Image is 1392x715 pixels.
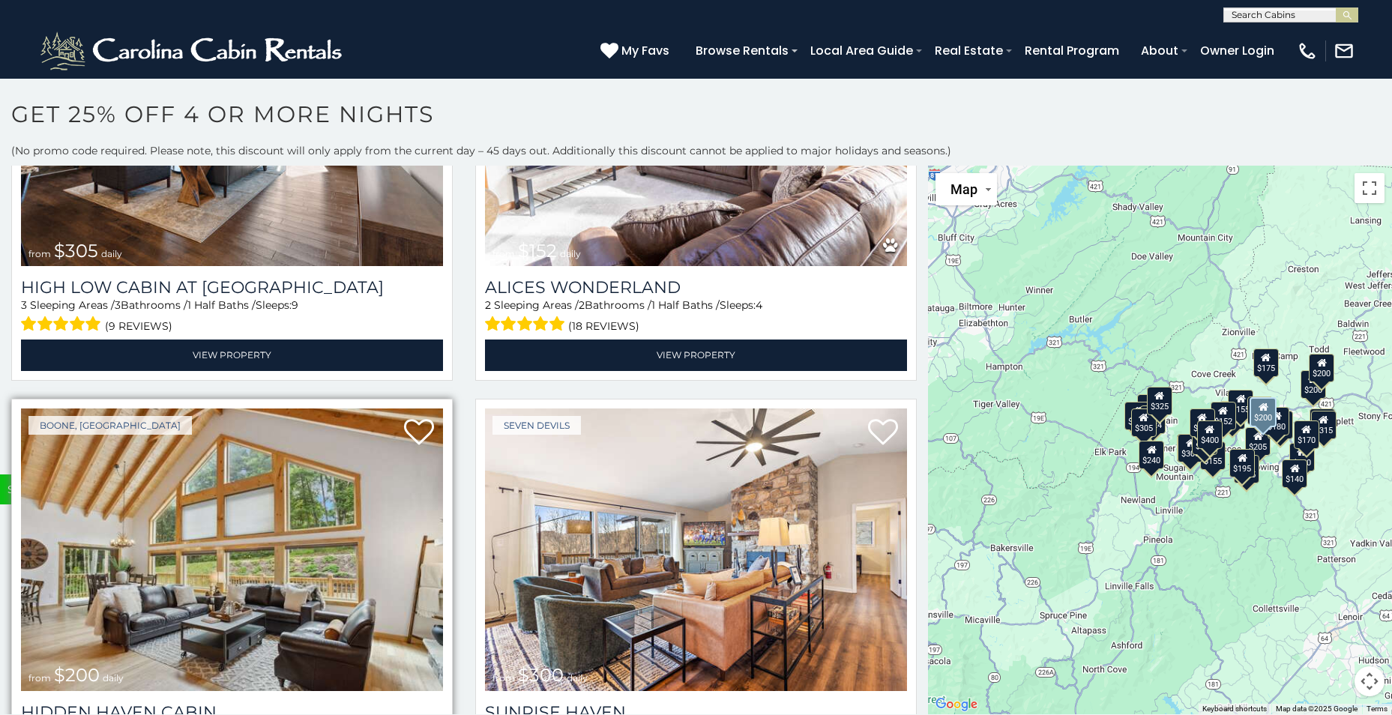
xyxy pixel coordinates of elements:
div: $180 [1265,407,1290,435]
button: Keyboard shortcuts [1202,704,1267,714]
a: View Property [485,340,907,370]
span: 1 Half Baths / [187,298,256,312]
span: Map data ©2025 Google [1276,705,1358,713]
a: Open this area in Google Maps (opens a new window) [932,695,981,714]
div: $300 [1178,434,1204,462]
a: Hidden Haven Cabin from $200 daily [21,408,443,691]
span: (9 reviews) [105,316,172,336]
div: $195 [1230,449,1256,477]
span: 3 [21,298,27,312]
span: 2 [485,298,491,312]
div: Sleeping Areas / Bathrooms / Sleeps: [21,298,443,336]
div: Sleeping Areas / Bathrooms / Sleeps: [485,298,907,336]
span: 1 Half Baths / [651,298,720,312]
div: $200 [1301,370,1326,399]
span: daily [567,672,588,684]
div: $295 [1125,402,1151,430]
a: Local Area Guide [803,37,921,64]
a: Rental Program [1017,37,1127,64]
span: from [28,672,51,684]
img: Hidden Haven Cabin [21,408,443,691]
span: $200 [54,664,100,686]
span: (18 reviews) [568,316,639,336]
div: $180 [1289,443,1315,471]
a: Terms (opens in new tab) [1367,705,1388,713]
span: daily [103,672,124,684]
span: daily [560,248,581,259]
div: $200 [1310,354,1335,382]
span: 4 [756,298,762,312]
div: $175 [1253,349,1279,377]
button: Toggle fullscreen view [1355,173,1385,203]
a: Add to favorites [868,417,898,449]
span: My Favs [621,41,669,60]
span: Map [950,181,977,197]
button: Change map style [935,173,997,205]
span: $305 [54,240,98,262]
div: $170 [1190,408,1215,437]
div: $140 [1283,459,1308,488]
a: Real Estate [927,37,1010,64]
div: $152 [1211,402,1236,430]
div: $240 [1139,441,1165,469]
a: Seven Devils [492,416,581,435]
div: $175 [1247,396,1273,425]
div: $305 [1131,408,1157,437]
span: 9 [292,298,298,312]
a: View Property [21,340,443,370]
a: Owner Login [1193,37,1282,64]
img: Sunrise Haven [485,408,907,691]
div: $315 [1311,411,1337,439]
div: $205 [1246,427,1271,456]
span: from [492,672,515,684]
img: Google [932,695,981,714]
button: Map camera controls [1355,666,1385,696]
div: $230 [1193,426,1218,455]
img: White-1-2.png [37,28,349,73]
span: $152 [518,240,557,262]
img: mail-regular-white.png [1334,40,1355,61]
a: My Favs [600,41,673,61]
span: daily [101,248,122,259]
span: 3 [115,298,121,312]
a: High Low Cabin at [GEOGRAPHIC_DATA] [21,277,443,298]
div: $160 [1310,408,1336,437]
img: phone-regular-white.png [1297,40,1318,61]
span: from [492,248,515,259]
a: Alices Wonderland [485,277,907,298]
div: $155 [1200,441,1226,470]
span: $300 [518,664,564,686]
a: Add to favorites [404,417,434,449]
div: $200 [1250,397,1277,427]
div: $155 [1229,390,1254,418]
span: from [28,248,51,259]
a: About [1133,37,1186,64]
div: $170 [1294,420,1319,449]
a: Browse Rentals [688,37,796,64]
h3: High Low Cabin at Eagles Nest [21,277,443,298]
a: Boone, [GEOGRAPHIC_DATA] [28,416,192,435]
span: 2 [579,298,585,312]
div: $325 [1147,387,1172,415]
a: Sunrise Haven from $300 daily [485,408,907,691]
div: $400 [1197,420,1223,449]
